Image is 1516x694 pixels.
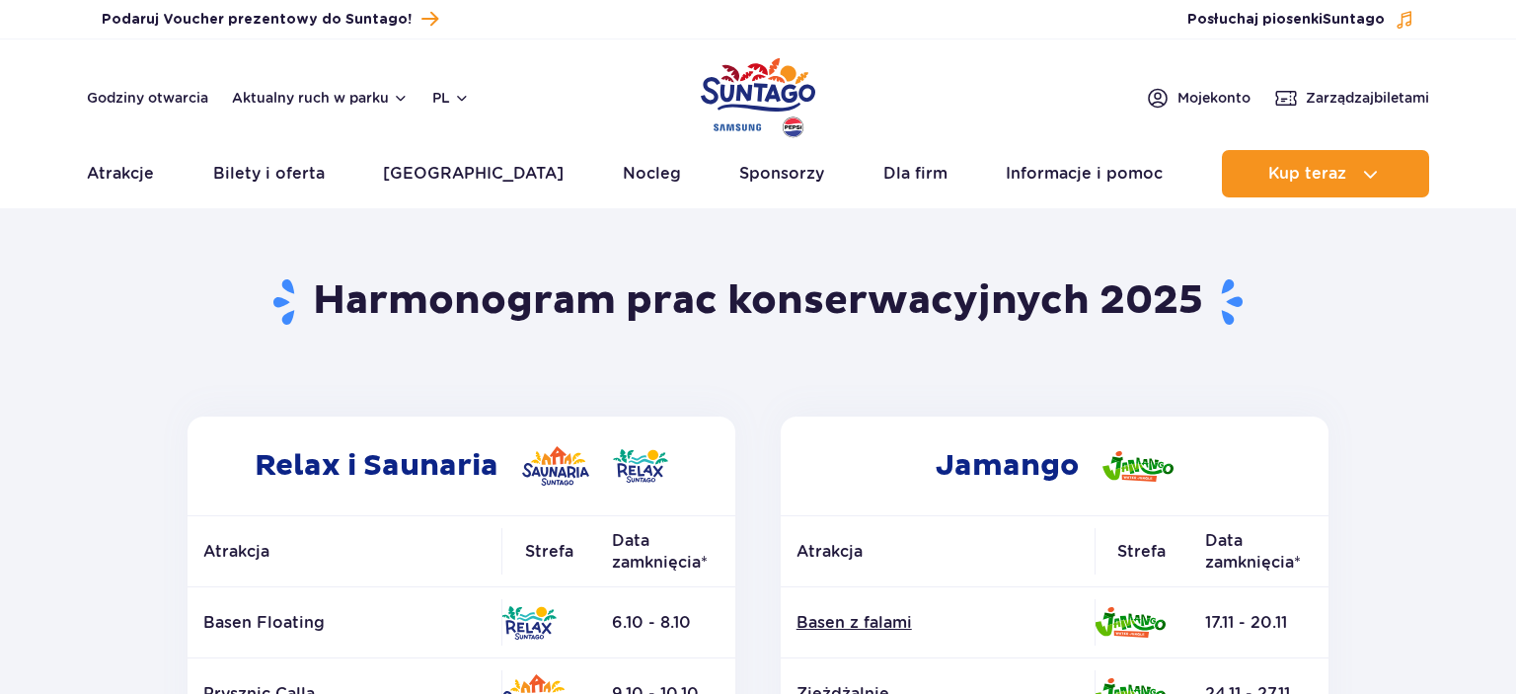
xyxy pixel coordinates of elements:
td: 17.11 - 20.11 [1189,587,1328,658]
a: Atrakcje [87,150,154,197]
a: Zarządzajbiletami [1274,86,1429,110]
a: Park of Poland [701,49,815,140]
button: Posłuchaj piosenkiSuntago [1187,10,1414,30]
td: 6.10 - 8.10 [596,587,735,658]
img: Relax [613,449,668,483]
a: [GEOGRAPHIC_DATA] [383,150,564,197]
a: Podaruj Voucher prezentowy do Suntago! [102,6,438,33]
img: Saunaria [522,446,589,486]
img: Relax [501,606,557,640]
img: Jamango [1102,451,1174,482]
th: Strefa [501,516,596,587]
a: Informacje i pomoc [1006,150,1163,197]
button: Kup teraz [1222,150,1429,197]
span: Moje konto [1177,88,1251,108]
button: Aktualny ruch w parku [232,90,409,106]
h2: Relax i Saunaria [188,417,735,515]
img: Jamango [1095,607,1166,638]
th: Strefa [1095,516,1189,587]
p: Basen Floating [203,612,486,634]
a: Mojekonto [1146,86,1251,110]
a: Basen z falami [796,612,1079,634]
a: Dla firm [883,150,947,197]
a: Bilety i oferta [213,150,325,197]
span: Posłuchaj piosenki [1187,10,1385,30]
th: Data zamknięcia* [596,516,735,587]
a: Godziny otwarcia [87,88,208,108]
h2: Jamango [781,417,1328,515]
th: Atrakcja [781,516,1095,587]
a: Sponsorzy [739,150,824,197]
span: Kup teraz [1268,165,1346,183]
th: Data zamknięcia* [1189,516,1328,587]
a: Nocleg [623,150,681,197]
th: Atrakcja [188,516,501,587]
h1: Harmonogram prac konserwacyjnych 2025 [181,276,1336,328]
span: Zarządzaj biletami [1306,88,1429,108]
button: pl [432,88,470,108]
span: Podaruj Voucher prezentowy do Suntago! [102,10,412,30]
span: Suntago [1323,13,1385,27]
